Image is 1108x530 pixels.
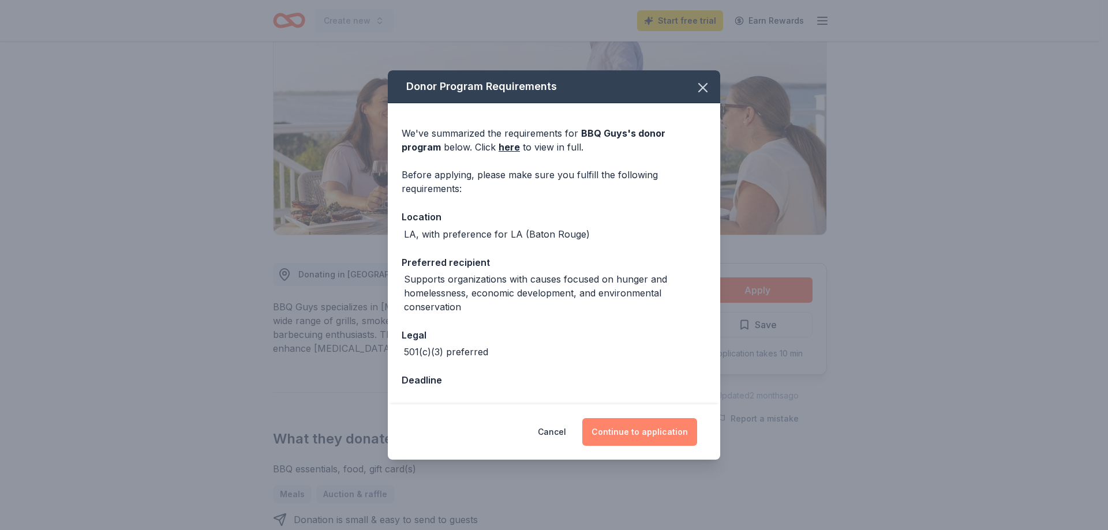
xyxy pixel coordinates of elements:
div: LA, with preference for LA (Baton Rouge) [404,227,590,241]
a: here [499,140,520,154]
div: Location [402,209,706,224]
div: Preferred recipient [402,255,706,270]
div: Before applying, please make sure you fulfill the following requirements: [402,168,706,196]
div: 501(c)(3) preferred [404,345,488,359]
div: Legal [402,328,706,343]
div: Donor Program Requirements [388,70,720,103]
div: Deadline [402,373,706,388]
button: Continue to application [582,418,697,446]
div: We've summarized the requirements for below. Click to view in full. [402,126,706,154]
div: Supports organizations with causes focused on hunger and homelessness, economic development, and ... [404,272,706,314]
button: Cancel [538,418,566,446]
